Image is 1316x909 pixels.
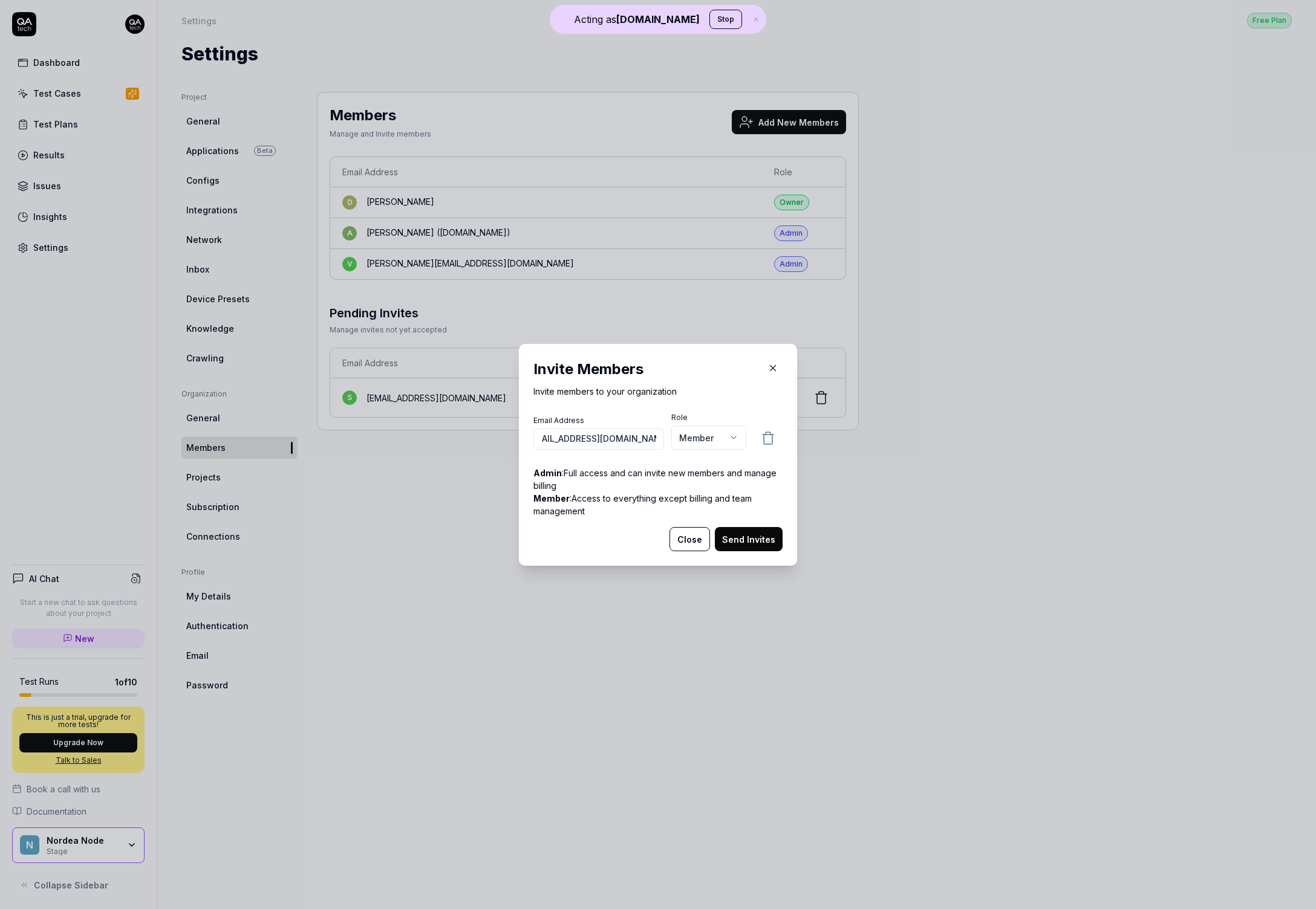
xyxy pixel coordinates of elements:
[709,10,742,29] button: Stop
[533,492,783,517] p: : Access to everything except billing and team management
[533,415,664,425] label: Email Address
[533,468,562,478] strong: Admin
[763,358,783,378] button: Close Modal
[533,493,570,503] strong: Member
[671,412,746,423] label: Role
[533,428,664,449] input: member@email.com
[533,385,783,398] p: Invite members to your organization
[533,467,783,492] p: : Full access and can invite new members and manage billing
[715,527,783,551] button: Send Invites
[669,527,710,551] button: Close
[533,358,783,380] h2: Invite Members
